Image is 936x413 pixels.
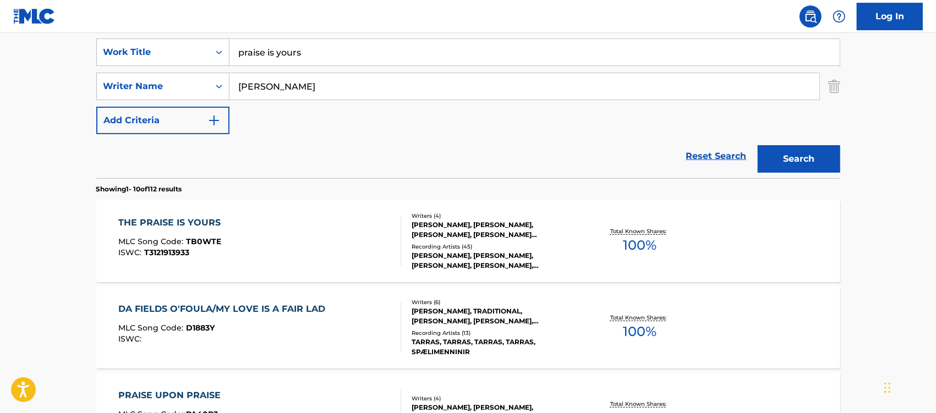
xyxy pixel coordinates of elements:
div: [PERSON_NAME], TRADITIONAL, [PERSON_NAME], [PERSON_NAME], [PERSON_NAME], [PERSON_NAME] [412,306,578,326]
a: THE PRAISE IS YOURSMLC Song Code:TB0WTEISWC:T3121913933Writers (4)[PERSON_NAME], [PERSON_NAME], [... [96,200,840,282]
div: [PERSON_NAME], [PERSON_NAME], [PERSON_NAME], [PERSON_NAME], [PERSON_NAME] [412,251,578,271]
button: Add Criteria [96,107,229,134]
p: Showing 1 - 10 of 112 results [96,184,182,194]
span: 100 % [623,322,656,342]
p: Total Known Shares: [610,227,669,235]
div: Drag [884,371,891,404]
iframe: Chat Widget [881,360,936,413]
img: help [833,10,846,23]
span: TB0WTE [186,236,221,246]
div: Work Title [103,46,202,59]
div: THE PRAISE IS YOURS [118,216,226,229]
button: Search [758,145,840,173]
span: D1883Y [186,323,215,333]
a: Log In [857,3,923,30]
div: Writers ( 6 ) [412,298,578,306]
div: DA FIELDS O'FOULA/MY LOVE IS A FAIR LAD [118,302,331,316]
form: Search Form [96,38,840,178]
a: Public Search [800,5,822,27]
span: ISWC : [118,247,144,257]
img: search [804,10,817,23]
span: MLC Song Code : [118,236,186,246]
span: ISWC : [118,334,144,344]
div: PRAISE UPON PRAISE [118,389,226,402]
img: Delete Criterion [828,73,840,100]
img: 9d2ae6d4665cec9f34b9.svg [207,114,221,127]
p: Total Known Shares: [610,313,669,322]
div: Writer Name [103,80,202,93]
div: TARRAS, TARRAS, TARRAS, TARRAS, SPÆLIMENNINIR [412,337,578,357]
p: Total Known Shares: [610,400,669,408]
div: Writers ( 4 ) [412,394,578,403]
div: Recording Artists ( 45 ) [412,243,578,251]
img: MLC Logo [13,8,56,24]
span: MLC Song Code : [118,323,186,333]
div: [PERSON_NAME], [PERSON_NAME], [PERSON_NAME], [PERSON_NAME] [PERSON_NAME] [412,220,578,240]
div: Writers ( 4 ) [412,212,578,220]
span: T3121913933 [144,247,189,257]
a: DA FIELDS O'FOULA/MY LOVE IS A FAIR LADMLC Song Code:D1883YISWC:Writers (6)[PERSON_NAME], TRADITI... [96,286,840,368]
div: Help [828,5,850,27]
span: 100 % [623,235,656,255]
a: Reset Search [681,144,752,168]
div: Recording Artists ( 13 ) [412,329,578,337]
